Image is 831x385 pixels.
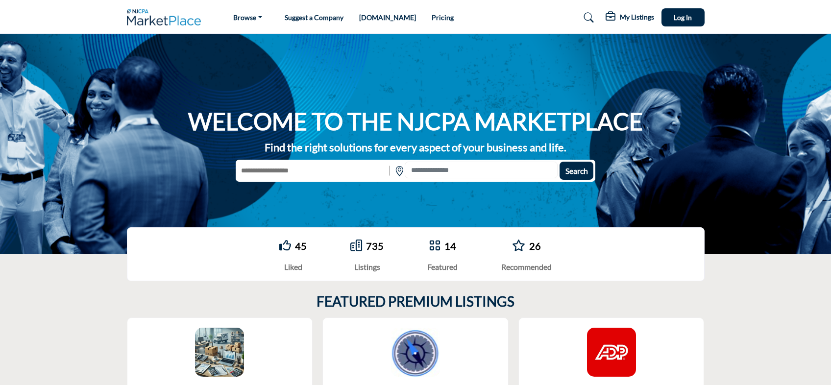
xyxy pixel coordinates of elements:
[350,261,384,273] div: Listings
[188,106,643,137] h1: WELCOME TO THE NJCPA MARKETPLACE
[620,13,654,22] h5: My Listings
[226,11,269,24] a: Browse
[432,13,454,22] a: Pricing
[366,240,384,252] a: 735
[359,13,416,22] a: [DOMAIN_NAME]
[574,10,600,25] a: Search
[285,13,343,22] a: Suggest a Company
[265,141,566,154] strong: Find the right solutions for every aspect of your business and life.
[429,240,440,253] a: Go to Featured
[512,240,525,253] a: Go to Recommended
[387,162,392,180] img: Rectangle%203585.svg
[444,240,456,252] a: 14
[317,293,514,310] h2: FEATURED PREMIUM LISTINGS
[501,261,552,273] div: Recommended
[587,328,636,377] img: ADP
[606,12,654,24] div: My Listings
[565,166,588,175] span: Search
[560,162,593,180] button: Search
[295,240,307,252] a: 45
[195,328,244,377] img: Kinney Company LLC (formerly Jampol Kinney)
[127,9,206,25] img: Site Logo
[391,328,440,377] img: Joseph J. Gormley, CPA
[427,261,458,273] div: Featured
[529,240,541,252] a: 26
[279,240,291,251] i: Go to Liked
[661,8,705,26] button: Log In
[279,261,307,273] div: Liked
[674,13,692,22] span: Log In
